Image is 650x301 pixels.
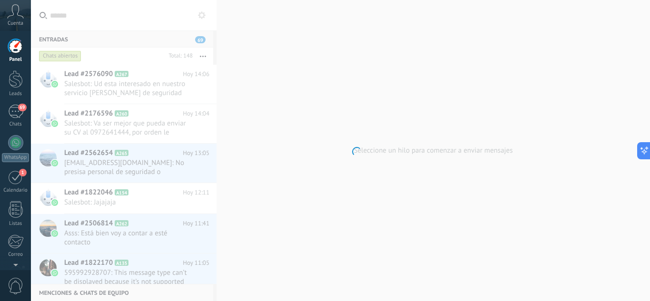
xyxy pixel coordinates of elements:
[18,104,26,111] span: 69
[19,169,27,176] span: 1
[2,153,29,162] div: WhatsApp
[2,187,30,194] div: Calendario
[2,252,30,258] div: Correo
[2,121,30,127] div: Chats
[8,20,23,27] span: Cuenta
[2,91,30,97] div: Leads
[2,57,30,63] div: Panel
[2,221,30,227] div: Listas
